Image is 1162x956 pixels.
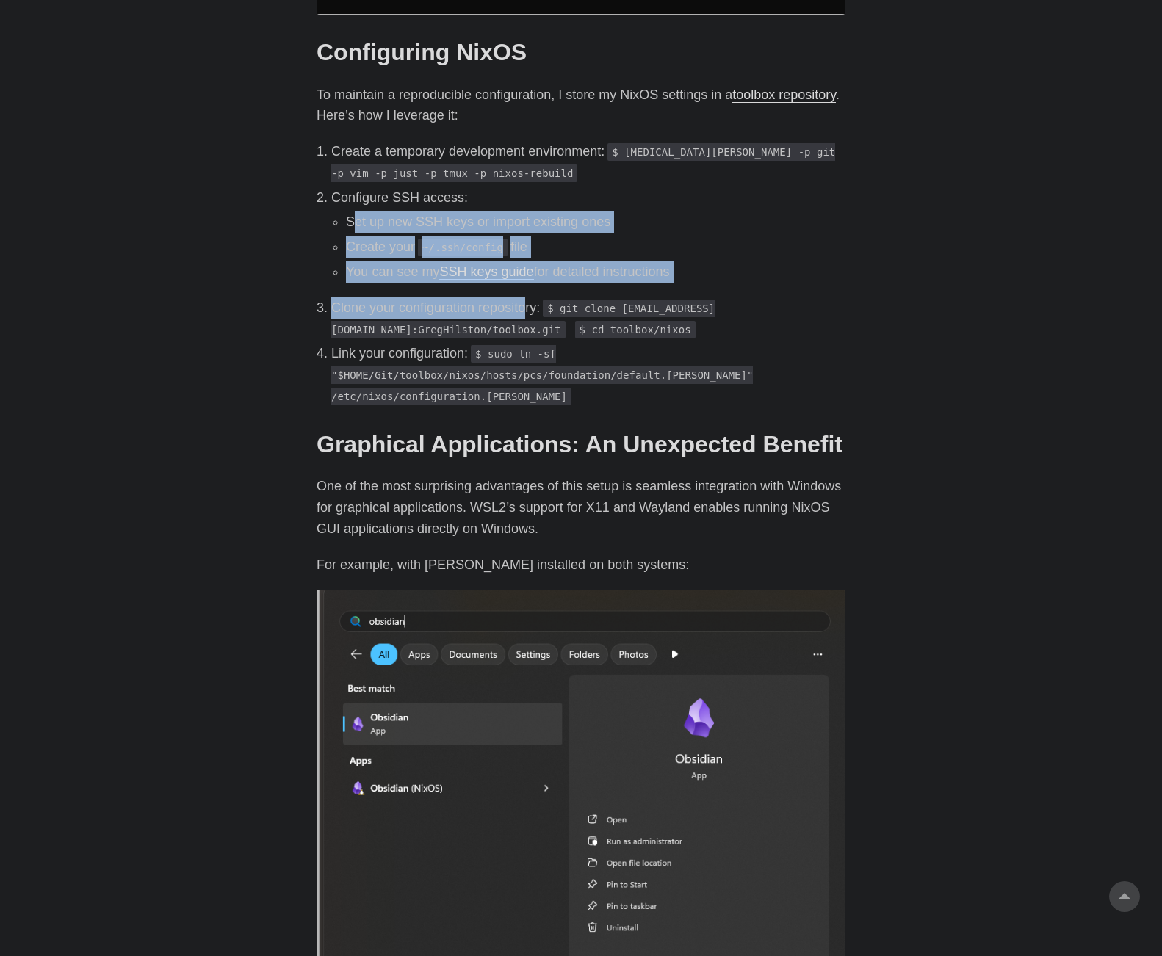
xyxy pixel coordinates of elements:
li: You can see my for detailed instructions [346,261,845,283]
p: Link your configuration: [331,343,845,406]
a: go to top [1109,881,1140,912]
h2: Graphical Applications: An Unexpected Benefit [317,430,845,458]
p: Configure SSH access: [331,187,845,209]
li: Create your file [346,236,845,258]
p: For example, with [PERSON_NAME] installed on both systems: [317,554,845,576]
p: To maintain a reproducible configuration, I store my NixOS settings in a . Here’s how I leverage it: [317,84,845,127]
p: Clone your configuration repository: [331,297,845,340]
a: SSH keys guide [439,264,533,279]
code: $ cd toolbox/nixos [575,321,696,338]
code: ~/.ssh/config [418,239,508,256]
li: Set up new SSH keys or import existing ones [346,211,845,233]
code: $ sudo ln -sf "$HOME/Git/toolbox/nixos/hosts/pcs/foundation/default.[PERSON_NAME]" /etc/nixos/con... [331,345,753,405]
code: $ [MEDICAL_DATA][PERSON_NAME] -p git -p vim -p just -p tmux -p nixos-rebuild [331,143,835,182]
h2: Configuring NixOS [317,38,845,66]
p: Create a temporary development environment: [331,141,845,184]
p: One of the most surprising advantages of this setup is seamless integration with Windows for grap... [317,476,845,539]
code: $ git clone [EMAIL_ADDRESS][DOMAIN_NAME]:GregHilston/toolbox.git [331,300,715,338]
a: toolbox repository [732,87,836,102]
